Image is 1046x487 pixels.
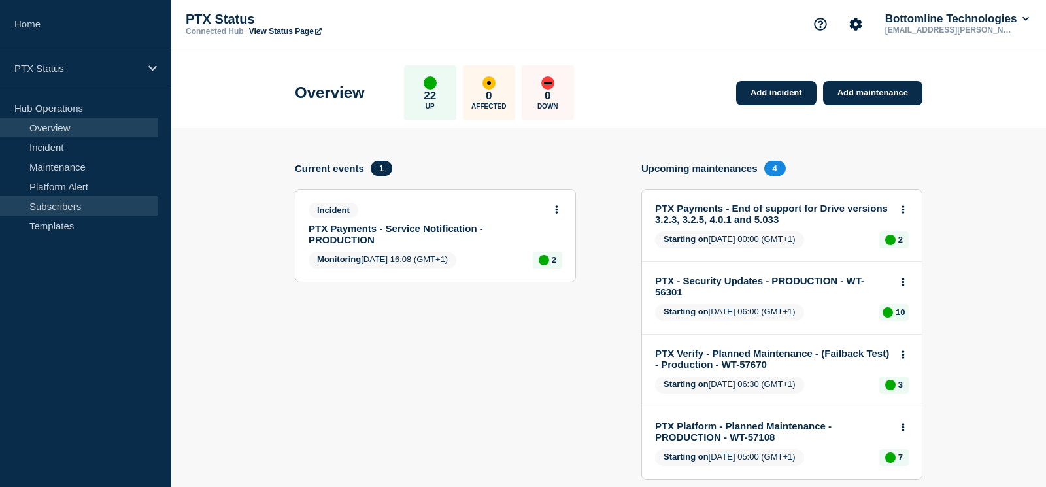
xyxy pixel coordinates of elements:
button: Bottomline Technologies [883,12,1032,25]
p: Up [426,103,435,110]
span: [DATE] 05:00 (GMT+1) [655,449,804,466]
div: up [539,255,549,265]
h4: Upcoming maintenances [641,163,758,174]
a: PTX Payments - Service Notification - PRODUCTION [309,223,545,245]
p: Down [537,103,558,110]
p: 0 [545,90,550,103]
a: PTX Platform - Planned Maintenance - PRODUCTION - WT-57108 [655,420,891,443]
div: affected [482,76,496,90]
div: down [541,76,554,90]
p: 2 [898,235,903,244]
span: Incident [309,203,358,218]
span: [DATE] 06:00 (GMT+1) [655,304,804,321]
div: up [424,76,437,90]
p: PTX Status [186,12,447,27]
span: Starting on [664,234,709,244]
span: Starting on [664,379,709,389]
div: up [885,380,896,390]
p: PTX Status [14,63,140,74]
span: [DATE] 00:00 (GMT+1) [655,231,804,248]
span: Starting on [664,307,709,316]
div: up [883,307,893,318]
span: 4 [764,161,786,176]
p: 10 [896,307,905,317]
p: Affected [471,103,506,110]
p: 2 [552,255,556,265]
a: Add maintenance [823,81,922,105]
p: 22 [424,90,436,103]
a: PTX Verify - Planned Maintenance - (Failback Test) - Production - WT-57670 [655,348,891,370]
a: PTX - Security Updates - PRODUCTION - WT-56301 [655,275,891,297]
span: Starting on [664,452,709,462]
p: Connected Hub [186,27,244,36]
span: Monitoring [317,254,361,264]
p: 7 [898,452,903,462]
div: up [885,235,896,245]
h1: Overview [295,84,365,102]
span: 1 [371,161,392,176]
button: Account settings [842,10,869,38]
p: 3 [898,380,903,390]
a: PTX Payments - End of support for Drive versions 3.2.3, 3.2.5, 4.0.1 and 5.033 [655,203,891,225]
a: Add incident [736,81,817,105]
a: View Status Page [249,27,322,36]
p: [EMAIL_ADDRESS][PERSON_NAME][DOMAIN_NAME] [883,25,1019,35]
span: [DATE] 16:08 (GMT+1) [309,252,456,269]
button: Support [807,10,834,38]
div: up [885,452,896,463]
p: 0 [486,90,492,103]
h4: Current events [295,163,364,174]
span: [DATE] 06:30 (GMT+1) [655,377,804,394]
